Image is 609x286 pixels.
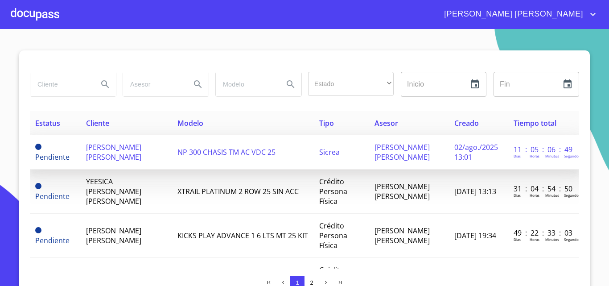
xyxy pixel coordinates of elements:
span: Pendiente [35,144,41,150]
button: Search [95,74,116,95]
span: [DATE] 13:13 [454,187,496,196]
p: Minutos [545,237,559,242]
p: Minutos [545,153,559,158]
span: [DATE] 19:34 [454,231,496,240]
span: 1 [296,279,299,286]
p: Segundos [564,193,580,198]
span: [PERSON_NAME] [PERSON_NAME] [86,142,141,162]
span: Pendiente [35,236,70,245]
p: Dias [514,237,521,242]
span: 2 [310,279,313,286]
p: 49 : 22 : 33 : 03 [514,228,574,238]
p: 11 : 05 : 06 : 49 [514,145,574,154]
span: Estatus [35,118,60,128]
span: 02/ago./2025 13:01 [454,142,498,162]
p: Horas [530,193,539,198]
span: Tiempo total [514,118,556,128]
span: [PERSON_NAME] [PERSON_NAME] [86,226,141,245]
p: 31 : 04 : 54 : 50 [514,184,574,194]
p: Horas [530,237,539,242]
span: [PERSON_NAME] [PERSON_NAME] [374,182,430,201]
span: Creado [454,118,479,128]
span: Tipo [319,118,334,128]
button: Search [280,74,301,95]
input: search [30,72,91,96]
input: search [216,72,276,96]
p: Minutos [545,193,559,198]
span: Pendiente [35,183,41,189]
span: Pendiente [35,152,70,162]
button: account of current user [437,7,598,21]
p: Dias [514,193,521,198]
p: Horas [530,153,539,158]
span: Pendiente [35,227,41,233]
span: Modelo [177,118,203,128]
span: Pendiente [35,191,70,201]
p: Segundos [564,153,580,158]
span: NP 300 CHASIS TM AC VDC 25 [177,147,276,157]
span: Sicrea [319,147,340,157]
p: Dias [514,153,521,158]
p: Segundos [564,237,580,242]
span: [PERSON_NAME] [PERSON_NAME] [374,142,430,162]
button: Search [187,74,209,95]
span: KICKS PLAY ADVANCE 1 6 LTS MT 25 KIT [177,231,308,240]
div: ​ [308,72,394,96]
span: XTRAIL PLATINUM 2 ROW 25 SIN ACC [177,187,299,196]
span: Crédito Persona Física [319,177,347,206]
span: Crédito Persona Física [319,221,347,250]
span: Cliente [86,118,109,128]
span: Asesor [374,118,398,128]
span: [PERSON_NAME] [PERSON_NAME] [374,226,430,245]
span: [PERSON_NAME] [PERSON_NAME] [437,7,588,21]
input: search [123,72,184,96]
span: YEESICA [PERSON_NAME] [PERSON_NAME] [86,177,141,206]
